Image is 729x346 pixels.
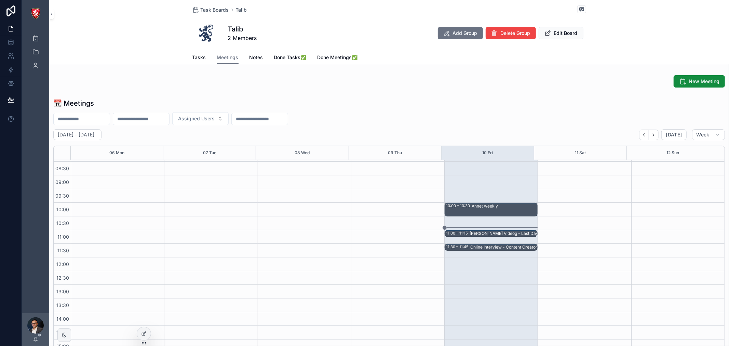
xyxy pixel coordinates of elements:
a: Notes [249,51,263,65]
div: Annet weekly [472,203,498,209]
span: 11:30 [56,248,71,253]
a: Done Meetings✅ [318,51,358,65]
div: 10:00 – 10:30 [446,203,472,209]
span: Meetings [217,54,239,61]
a: Tasks [192,51,206,65]
span: 09:30 [54,193,71,199]
button: 07 Tue [203,146,216,160]
button: Week [692,129,725,140]
button: Select Button [172,112,229,125]
span: 13:00 [55,289,71,294]
button: Back [639,130,649,140]
div: scrollable content [22,27,49,81]
div: 11:00 – 11:15[PERSON_NAME] Videog - Last Day [445,230,537,237]
a: Talib [236,6,247,13]
span: 10:30 [55,220,71,226]
a: Task Boards [192,6,229,13]
a: Done Tasks✅ [274,51,307,65]
button: 09 Thu [388,146,402,160]
button: [DATE] [661,129,686,140]
span: 13:30 [55,302,71,308]
span: Task Boards [201,6,229,13]
button: 08 Wed [295,146,310,160]
img: App logo [30,8,41,19]
span: Delete Group [501,30,530,37]
button: 06 Mon [109,146,124,160]
div: Online Interview - Content Creator [470,244,537,250]
h1: Talib [228,24,257,34]
span: Edit Board [554,30,578,37]
span: 10:00 [55,207,71,212]
span: New Meeting [689,78,719,85]
span: 09:00 [54,179,71,185]
div: 10:00 – 10:30Annet weekly [445,203,537,216]
span: 14:00 [55,316,71,322]
button: 12 Sun [666,146,679,160]
h2: [DATE] – [DATE] [58,131,94,138]
span: 08:30 [54,165,71,171]
div: 11:30 – 11:45 [446,244,470,250]
button: 11 Sat [575,146,586,160]
div: 11:30 – 11:45Online Interview - Content Creator [445,244,537,251]
span: 12:00 [55,261,71,267]
span: Done Meetings✅ [318,54,358,61]
button: Next [649,130,659,140]
button: 10 Fri [482,146,493,160]
span: [DATE] [666,132,682,138]
button: New Meeting [674,75,725,88]
h1: 📆 Meetings [53,98,94,108]
span: 11:00 [56,234,71,240]
button: Edit Board [539,27,583,39]
button: Delete Group [486,27,536,39]
div: [PERSON_NAME] Videog - Last Day [470,231,538,236]
a: Meetings [217,51,239,64]
span: Tasks [192,54,206,61]
span: 2 Members [228,34,257,42]
span: Assigned Users [178,115,215,122]
span: Notes [249,54,263,61]
div: 11:00 – 11:15 [446,230,470,236]
span: Done Tasks✅ [274,54,307,61]
span: Week [697,132,710,138]
span: Add Group [453,30,477,37]
span: 12:30 [55,275,71,281]
button: Add Group [438,27,483,39]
